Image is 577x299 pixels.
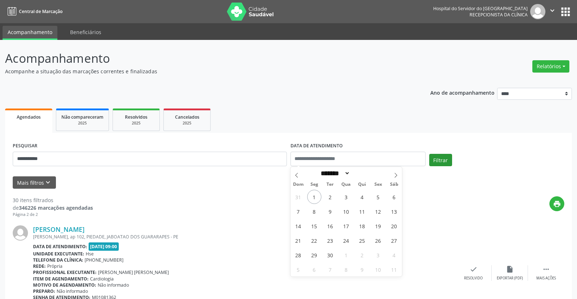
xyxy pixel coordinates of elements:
span: Setembro 26, 2025 [371,233,385,247]
span: Outubro 7, 2025 [323,262,337,277]
b: Motivo de agendamento: [33,282,96,288]
span: Outubro 5, 2025 [291,262,305,277]
span: Setembro 8, 2025 [307,204,321,218]
div: 2025 [61,120,103,126]
span: Setembro 21, 2025 [291,233,305,247]
span: Central de Marcação [19,8,62,15]
a: Acompanhamento [3,26,57,40]
strong: 346226 marcações agendadas [19,204,93,211]
div: Página 2 de 2 [13,212,93,218]
span: Setembro 10, 2025 [339,204,353,218]
span: Setembro 13, 2025 [387,204,401,218]
a: [PERSON_NAME] [33,225,85,233]
span: Cancelados [175,114,199,120]
span: Setembro 11, 2025 [355,204,369,218]
span: Setembro 27, 2025 [387,233,401,247]
div: Exportar (PDF) [497,276,523,281]
span: Setembro 2, 2025 [323,190,337,204]
input: Year [350,169,374,177]
p: Ano de acompanhamento [430,88,495,97]
i:  [548,7,556,15]
i: keyboard_arrow_down [44,179,52,187]
span: Ter [322,182,338,187]
span: Outubro 9, 2025 [355,262,369,277]
span: Sáb [386,182,402,187]
span: Setembro 20, 2025 [387,219,401,233]
b: Rede: [33,263,46,269]
label: PESQUISAR [13,140,37,152]
span: Setembro 18, 2025 [355,219,369,233]
span: Recepcionista da clínica [470,12,528,18]
div: 2025 [169,120,205,126]
span: Resolvidos [125,114,147,120]
p: Acompanhe a situação das marcações correntes e finalizadas [5,67,402,75]
span: Setembro 25, 2025 [355,233,369,247]
i: print [553,200,561,208]
span: Setembro 9, 2025 [323,204,337,218]
span: Outubro 11, 2025 [387,262,401,277]
span: Não informado [57,288,88,294]
span: Hse [86,251,94,257]
span: Setembro 4, 2025 [355,190,369,204]
span: Setembro 6, 2025 [387,190,401,204]
span: Setembro 1, 2025 [307,190,321,204]
button: Relatórios [532,60,569,73]
span: Setembro 22, 2025 [307,233,321,247]
span: Setembro 14, 2025 [291,219,305,233]
span: Setembro 16, 2025 [323,219,337,233]
div: 30 itens filtrados [13,196,93,204]
img: img [13,225,28,241]
button: print [549,196,564,211]
span: Setembro 29, 2025 [307,248,321,262]
div: [PERSON_NAME], ap 102, PIEDADE, JABOATAO DOS GUARARAPES - PE [33,234,455,240]
span: Outubro 3, 2025 [371,248,385,262]
div: Mais ações [536,276,556,281]
button: Mais filtroskeyboard_arrow_down [13,176,56,189]
span: Setembro 12, 2025 [371,204,385,218]
b: Profissional executante: [33,269,97,275]
button: Filtrar [429,154,452,166]
span: Setembro 24, 2025 [339,233,353,247]
div: Resolvido [464,276,483,281]
b: Preparo: [33,288,55,294]
span: Setembro 23, 2025 [323,233,337,247]
span: [PHONE_NUMBER] [85,257,123,263]
img: img [530,4,545,19]
label: DATA DE ATENDIMENTO [290,140,343,152]
span: Outubro 10, 2025 [371,262,385,277]
b: Item de agendamento: [33,276,89,282]
span: Setembro 15, 2025 [307,219,321,233]
span: Qua [338,182,354,187]
button: apps [559,5,572,18]
i: insert_drive_file [506,265,514,273]
span: Outubro 4, 2025 [387,248,401,262]
span: Setembro 28, 2025 [291,248,305,262]
div: 2025 [118,120,154,126]
span: Setembro 5, 2025 [371,190,385,204]
a: Beneficiários [65,26,106,38]
button:  [545,4,559,19]
span: Cardiologia [90,276,114,282]
span: [DATE] 09:00 [89,242,119,251]
span: Outubro 2, 2025 [355,248,369,262]
span: Setembro 3, 2025 [339,190,353,204]
span: Outubro 6, 2025 [307,262,321,277]
span: Outubro 8, 2025 [339,262,353,277]
i: check [470,265,478,273]
span: Outubro 1, 2025 [339,248,353,262]
span: Agosto 31, 2025 [291,190,305,204]
span: Setembro 30, 2025 [323,248,337,262]
span: Não informado [98,282,129,288]
span: Sex [370,182,386,187]
b: Data de atendimento: [33,243,87,250]
span: Setembro 7, 2025 [291,204,305,218]
span: Setembro 17, 2025 [339,219,353,233]
i:  [542,265,550,273]
a: Central de Marcação [5,5,62,17]
b: Unidade executante: [33,251,84,257]
span: Não compareceram [61,114,103,120]
span: Própria [47,263,62,269]
span: Seg [306,182,322,187]
p: Acompanhamento [5,49,402,67]
div: de [13,204,93,212]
